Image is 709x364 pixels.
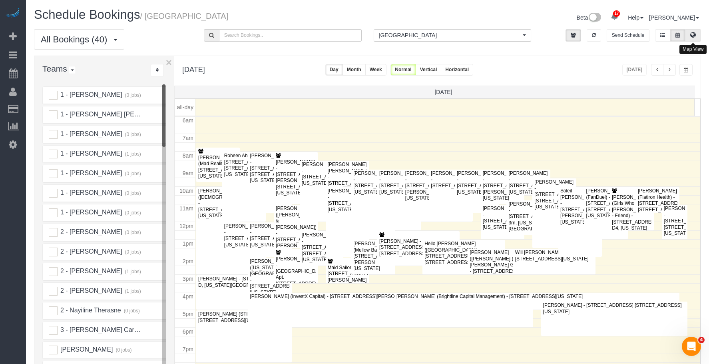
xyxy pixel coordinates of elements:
[124,151,141,157] small: (1 jobs)
[123,308,140,314] small: (0 jobs)
[156,68,159,72] i: Sort Teams
[682,337,701,356] iframe: Intercom live chat
[353,241,393,272] div: [PERSON_NAME] (Mellow Bar) - [STREET_ADDRESS][PERSON_NAME][US_STATE]
[59,268,122,274] span: 2 - [PERSON_NAME]
[508,201,548,232] div: [PERSON_NAME] - [STREET_ADDRESS] 3rn, [US_STATE][GEOGRAPHIC_DATA]
[390,64,416,76] button: Normal
[275,206,316,261] div: [PERSON_NAME] ([PERSON_NAME] & [PERSON_NAME]) - [STREET_ADDRESS][PERSON_NAME] [STREET_ADDRESS][US...
[59,326,202,333] span: 3 - [PERSON_NAME] Carolina [PERSON_NAME]
[698,337,705,343] span: 4
[124,190,141,196] small: (0 jobs)
[177,104,193,110] span: all-day
[124,92,141,98] small: (0 jobs)
[198,155,238,180] div: [PERSON_NAME] (Mad Realities) - [STREET_ADDRESS][US_STATE]
[166,57,172,68] button: ×
[59,307,121,314] span: 2 - Nayiline Therasne
[151,64,164,76] div: ...
[424,241,503,266] div: Hello [PERSON_NAME] ([GEOGRAPHIC_DATA]) - [STREET_ADDRESS] [STREET_ADDRESS][US_STATE]
[365,64,386,76] button: Week
[124,269,141,274] small: (1 jobs)
[182,64,205,74] h2: [DATE]
[183,346,193,352] span: 7pm
[59,170,122,176] span: 1 - [PERSON_NAME]
[124,210,141,216] small: (0 jobs)
[198,311,290,324] div: [PERSON_NAME] (STILL HERE NYC) - [STREET_ADDRESS][US_STATE]
[379,238,458,257] div: [PERSON_NAME] - [STREET_ADDRESS] [STREET_ADDRESS][US_STATE]
[327,188,368,213] div: [PERSON_NAME] - [STREET_ADDRESS][US_STATE]
[59,130,122,137] span: 1 - [PERSON_NAME]
[622,64,647,76] button: [DATE]
[374,29,532,42] ol: All Locations
[224,223,264,248] div: [PERSON_NAME] - [STREET_ADDRESS][US_STATE]
[179,223,193,229] span: 12pm
[183,170,193,176] span: 9am
[124,171,141,176] small: (0 jobs)
[124,249,141,255] small: (0 jobs)
[607,29,649,42] button: Send Schedule
[183,240,193,247] span: 1pm
[5,8,21,19] img: Automaid Logo
[41,34,111,44] span: All Bookings (40)
[543,302,686,315] div: [PERSON_NAME] - [STREET_ADDRESS] [STREET_ADDRESS][US_STATE]
[577,14,601,21] a: Beta
[59,287,122,294] span: 2 - [PERSON_NAME]
[124,230,141,235] small: (0 jobs)
[198,188,238,219] div: [PERSON_NAME] ([DEMOGRAPHIC_DATA]) - [STREET_ADDRESS][US_STATE]
[327,162,368,205] div: [PERSON_NAME] [PERSON_NAME] - [STREET_ADDRESS][PERSON_NAME] [STREET_ADDRESS][US_STATE]
[405,170,445,201] div: [PERSON_NAME] - [STREET_ADDRESS][PERSON_NAME][US_STATE]
[649,14,699,21] a: [PERSON_NAME]
[183,135,193,141] span: 7am
[613,10,620,17] span: 17
[325,64,343,76] button: Day
[430,170,471,189] div: [PERSON_NAME] - [STREET_ADDRESS]
[59,248,122,255] span: 2 - [PERSON_NAME]
[183,276,193,282] span: 3pm
[249,223,290,248] div: [PERSON_NAME] - [STREET_ADDRESS][US_STATE]
[637,188,678,219] div: [PERSON_NAME] (Flatiron Health) - [STREET_ADDRESS] [STREET_ADDRESS][US_STATE]
[59,228,122,235] span: 2 - [PERSON_NAME]
[379,31,521,39] span: [GEOGRAPHIC_DATA]
[441,64,473,76] button: Horizontal
[59,91,122,98] span: 1 - [PERSON_NAME]
[327,265,368,290] div: Maid Sailors - [STREET_ADDRESS][PERSON_NAME][US_STATE]
[482,206,523,230] div: [PERSON_NAME] - [STREET_ADDRESS][US_STATE]
[198,276,290,288] div: [PERSON_NAME] - [STREET_ADDRESS] D, [US_STATE][GEOGRAPHIC_DATA]
[560,188,600,225] div: Soleil [PERSON_NAME] - [STREET_ADDRESS][PERSON_NAME][US_STATE]
[611,194,652,238] div: [PERSON_NAME] (Girls Who Code/ [PERSON_NAME] - Friend) - [STREET_ADDRESS] D4, [US_STATE][GEOGRAPH...
[301,232,342,263] div: [PERSON_NAME] - [STREET_ADDRESS] [STREET_ADDRESS][US_STATE]
[219,29,362,42] input: Search Bookings..
[179,188,193,194] span: 10am
[416,64,442,76] button: Vertical
[115,347,132,353] small: (0 jobs)
[140,12,228,20] small: / [GEOGRAPHIC_DATA]
[469,250,548,280] div: [PERSON_NAME] ([PERSON_NAME] (The [PERSON_NAME] Group) - Referral) - [STREET_ADDRESS] [STREET_ADD...
[179,205,193,212] span: 11am
[183,258,193,264] span: 2pm
[34,8,140,22] span: Schedule Bookings
[183,328,193,335] span: 6pm
[679,45,707,54] div: Map View
[59,209,122,216] span: 1 - [PERSON_NAME]
[59,189,122,196] span: 1 - [PERSON_NAME]
[456,170,497,195] div: [PERSON_NAME] - [STREET_ADDRESS][US_STATE]
[379,170,419,195] div: [PERSON_NAME] - [STREET_ADDRESS][US_STATE]
[586,188,626,219] div: [PERSON_NAME] (FanDuel) - [STREET_ADDRESS] [STREET_ADDRESS][US_STATE]
[301,162,342,186] div: [PERSON_NAME] - [STREET_ADDRESS][US_STATE]
[34,29,124,50] button: All Bookings (40)
[508,170,548,195] div: [PERSON_NAME] - [STREET_ADDRESS][US_STATE]
[663,206,686,236] div: [PERSON_NAME] - [STREET_ADDRESS] [STREET_ADDRESS][US_STATE]
[275,159,316,196] div: [PERSON_NAME] - [STREET_ADDRESS][PERSON_NAME] [STREET_ADDRESS][US_STATE]
[588,13,601,23] img: New interface
[353,170,393,195] div: [PERSON_NAME] - [STREET_ADDRESS][US_STATE]
[183,311,193,317] span: 5pm
[59,150,122,157] span: 1 - [PERSON_NAME]
[534,179,574,210] div: [PERSON_NAME] - [STREET_ADDRESS] [STREET_ADDRESS][US_STATE]
[396,294,678,300] div: [PERSON_NAME] (Brightline Capital Management) - [STREET_ADDRESS][US_STATE]
[124,288,141,294] small: (1 jobs)
[224,153,264,178] div: Roheen Ahsan - [STREET_ADDRESS] [STREET_ADDRESS][US_STATE]
[183,152,193,159] span: 8am
[183,117,193,124] span: 6am
[607,8,622,26] a: 17
[343,64,366,76] button: Month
